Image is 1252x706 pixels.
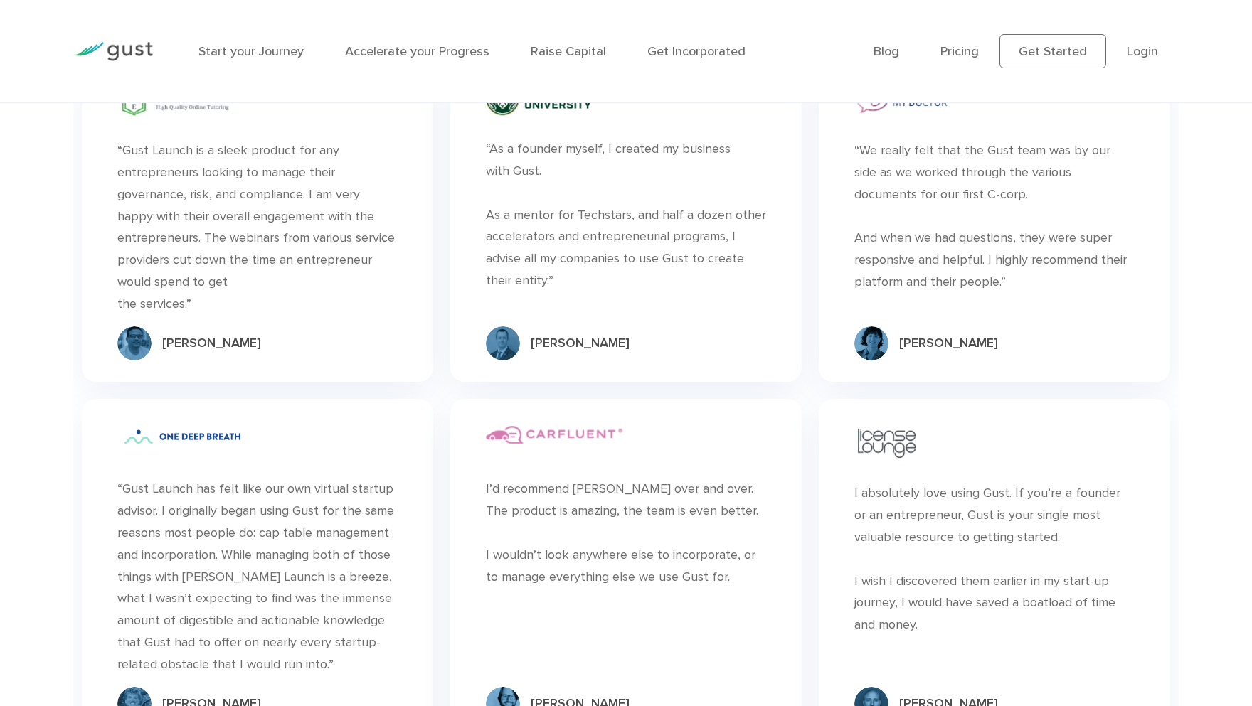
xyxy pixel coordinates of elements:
a: Pricing [940,44,979,59]
div: “We really felt that the Gust team was by our side as we worked through the various documents for... [854,140,1135,293]
a: Login [1127,44,1158,59]
a: Raise Capital [531,44,606,59]
img: Group 7 [117,326,152,360]
div: [PERSON_NAME] [162,335,261,352]
div: “Gust Launch has felt like our own virtual startup advisor. I originally began using Gust for the... [117,478,398,675]
a: Blog [874,44,899,59]
a: Get Started [999,34,1106,68]
img: Carfluent [486,426,622,444]
a: Accelerate your Progress [345,44,489,59]
div: I’d recommend [PERSON_NAME] over and over. The product is amazing, the team is even better. I wou... [486,478,766,588]
img: Gust Logo [73,42,153,61]
div: “As a founder myself, I created my business with Gust. As a mentor for Techstars, and half a doze... [486,139,766,292]
img: License Lounge [854,426,919,460]
img: Group 9 [486,326,520,360]
div: I absolutely love using Gust. If you’re a founder or an entrepreneur, Gust is your single most va... [854,483,1135,636]
div: “Gust Launch is a sleek product for any entrepreneurs looking to manage their governance, risk, a... [117,140,398,315]
a: Get Incorporated [647,44,746,59]
a: Start your Journey [198,44,304,59]
img: One Deep Breath [117,426,247,448]
div: [PERSON_NAME] [899,335,998,352]
img: Group 7 [854,326,888,360]
div: [PERSON_NAME] [531,335,630,352]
